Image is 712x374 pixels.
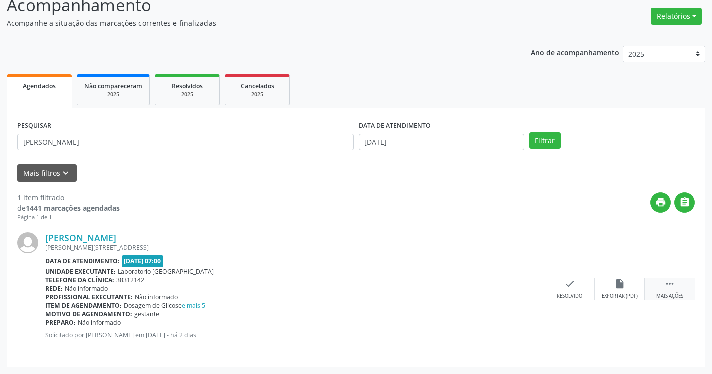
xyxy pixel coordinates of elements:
[84,82,142,90] span: Não compareceram
[135,293,178,301] span: Não informado
[7,18,496,28] p: Acompanhe a situação das marcações correntes e finalizadas
[17,134,354,151] input: Nome, CNS
[45,257,120,265] b: Data de atendimento:
[162,91,212,98] div: 2025
[529,132,561,149] button: Filtrar
[17,118,51,134] label: PESQUISAR
[45,276,114,284] b: Telefone da clínica:
[45,318,76,327] b: Preparo:
[614,278,625,289] i: insert_drive_file
[651,8,702,25] button: Relatórios
[45,232,116,243] a: [PERSON_NAME]
[650,192,671,213] button: print
[656,293,683,300] div: Mais ações
[124,301,205,310] span: Dosagem de Glicose
[122,255,164,267] span: [DATE] 07:00
[45,284,63,293] b: Rede:
[232,91,282,98] div: 2025
[84,91,142,98] div: 2025
[23,82,56,90] span: Agendados
[674,192,695,213] button: 
[557,293,582,300] div: Resolvido
[359,134,524,151] input: Selecione um intervalo
[17,232,38,253] img: img
[26,203,120,213] strong: 1441 marcações agendadas
[45,310,132,318] b: Motivo de agendamento:
[45,267,116,276] b: Unidade executante:
[45,243,545,252] div: [PERSON_NAME][STREET_ADDRESS]
[241,82,274,90] span: Cancelados
[602,293,638,300] div: Exportar (PDF)
[531,46,619,58] p: Ano de acompanhamento
[60,168,71,179] i: keyboard_arrow_down
[17,164,77,182] button: Mais filtroskeyboard_arrow_down
[664,278,675,289] i: 
[564,278,575,289] i: check
[118,267,214,276] span: Laboratorio [GEOGRAPHIC_DATA]
[17,213,120,222] div: Página 1 de 1
[45,331,545,339] p: Solicitado por [PERSON_NAME] em [DATE] - há 2 dias
[655,197,666,208] i: print
[45,293,133,301] b: Profissional executante:
[17,203,120,213] div: de
[17,192,120,203] div: 1 item filtrado
[78,318,121,327] span: Não informado
[182,301,205,310] a: e mais 5
[116,276,144,284] span: 38312142
[65,284,108,293] span: Não informado
[359,118,431,134] label: DATA DE ATENDIMENTO
[679,197,690,208] i: 
[172,82,203,90] span: Resolvidos
[45,301,122,310] b: Item de agendamento:
[134,310,159,318] span: gestante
